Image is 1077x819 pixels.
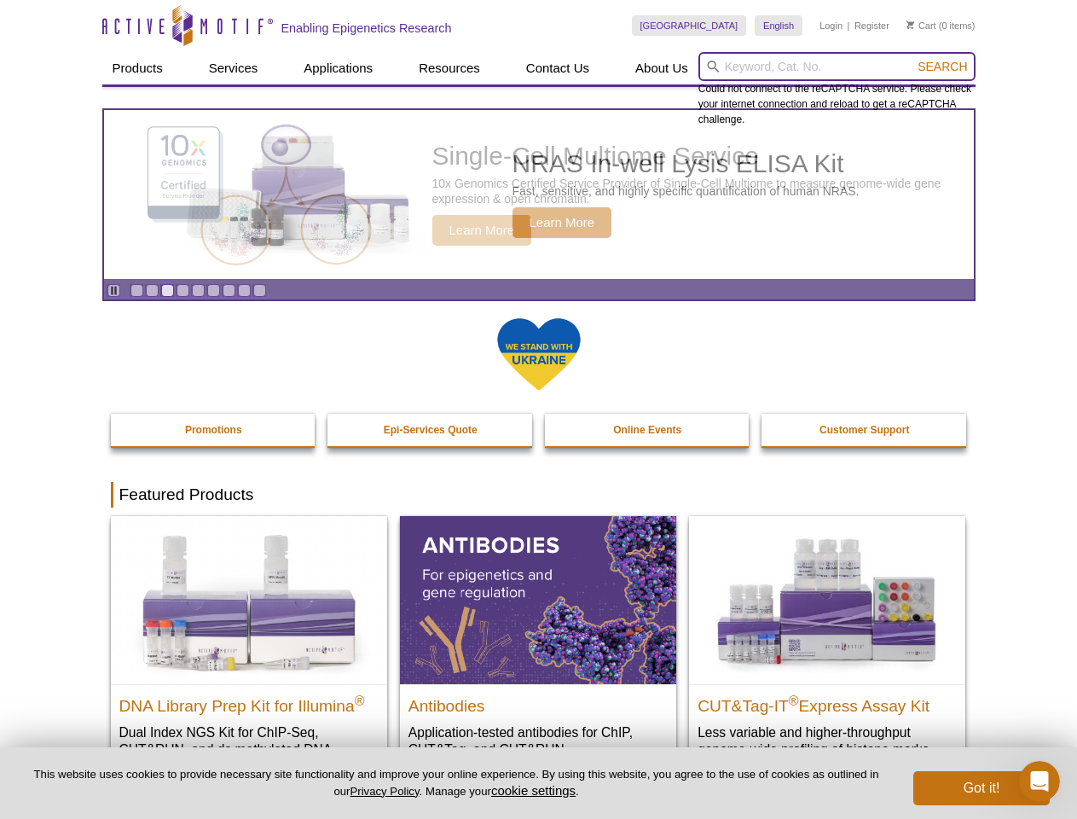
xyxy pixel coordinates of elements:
sup: ® [789,693,799,707]
h2: DNA Library Prep Kit for Illumina [119,689,379,715]
img: All Antibodies [400,516,676,683]
a: Online Events [545,414,751,446]
p: This website uses cookies to provide necessary site functionality and improve your online experie... [27,767,885,799]
a: [GEOGRAPHIC_DATA] [632,15,747,36]
img: Your Cart [906,20,914,29]
a: Toggle autoplay [107,284,120,297]
span: Learn More [432,215,532,246]
a: Applications [293,52,383,84]
a: Single-Cell Multiome Service Single-Cell Multiome Service 10x Genomics Certified Service Provider... [104,110,974,279]
a: Register [854,20,889,32]
a: Customer Support [761,414,968,446]
img: DNA Library Prep Kit for Illumina [111,516,387,683]
img: We Stand With Ukraine [496,317,582,392]
h2: Featured Products [111,482,967,508]
input: Keyword, Cat. No. [698,52,976,81]
h2: CUT&Tag-IT Express Assay Kit [698,689,957,715]
a: Go to slide 4 [177,284,189,297]
p: Dual Index NGS Kit for ChIP-Seq, CUT&RUN, and ds methylated DNA assays. [119,723,379,775]
a: Contact Us [516,52,599,84]
button: Search [912,59,972,74]
a: About Us [625,52,698,84]
strong: Epi-Services Quote [384,424,478,436]
strong: Online Events [613,424,681,436]
h2: Single-Cell Multiome Service [432,143,965,169]
p: Less variable and higher-throughput genome-wide profiling of histone marks​. [698,723,957,758]
span: Search [918,60,967,73]
a: Go to slide 8 [238,284,251,297]
a: CUT&Tag-IT® Express Assay Kit CUT&Tag-IT®Express Assay Kit Less variable and higher-throughput ge... [689,516,965,775]
a: Epi-Services Quote [327,414,534,446]
sup: ® [355,693,365,707]
a: Products [102,52,173,84]
button: cookie settings [491,783,576,798]
a: DNA Library Prep Kit for Illumina DNA Library Prep Kit for Illumina® Dual Index NGS Kit for ChIP-... [111,516,387,792]
a: Go to slide 6 [207,284,220,297]
a: Go to slide 9 [253,284,266,297]
img: CUT&Tag-IT® Express Assay Kit [689,516,965,683]
a: Cart [906,20,936,32]
a: Go to slide 3 [161,284,174,297]
a: Go to slide 7 [223,284,235,297]
article: Single-Cell Multiome Service [104,110,974,279]
h2: Enabling Epigenetics Research [281,20,452,36]
button: Got it! [913,771,1050,805]
p: Application-tested antibodies for ChIP, CUT&Tag, and CUT&RUN. [408,723,668,758]
iframe: Intercom live chat [1019,761,1060,802]
a: All Antibodies Antibodies Application-tested antibodies for ChIP, CUT&Tag, and CUT&RUN. [400,516,676,775]
img: Single-Cell Multiome Service [131,117,387,273]
a: Promotions [111,414,317,446]
div: Could not connect to the reCAPTCHA service. Please check your internet connection and reload to g... [698,52,976,127]
strong: Customer Support [819,424,909,436]
a: Resources [408,52,490,84]
a: Go to slide 5 [192,284,205,297]
a: Privacy Policy [350,785,419,798]
li: (0 items) [906,15,976,36]
li: | [848,15,850,36]
h2: Antibodies [408,689,668,715]
a: English [755,15,802,36]
a: Go to slide 2 [146,284,159,297]
a: Services [199,52,269,84]
a: Go to slide 1 [130,284,143,297]
a: Login [819,20,842,32]
strong: Promotions [185,424,242,436]
p: 10x Genomics Certified Service Provider of Single-Cell Multiome to measure genome-wide gene expre... [432,176,965,206]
